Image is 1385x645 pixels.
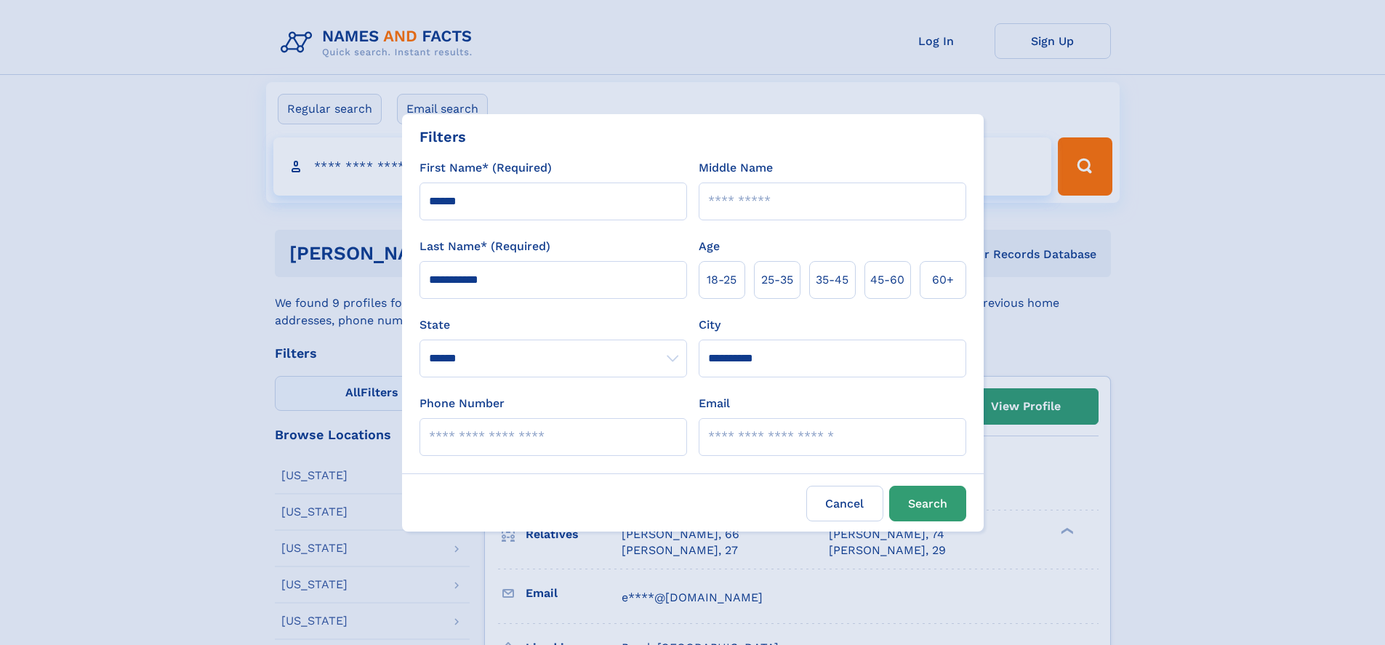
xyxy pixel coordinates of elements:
[870,271,904,289] span: 45‑60
[699,316,720,334] label: City
[699,395,730,412] label: Email
[699,159,773,177] label: Middle Name
[419,126,466,148] div: Filters
[699,238,720,255] label: Age
[889,486,966,521] button: Search
[419,395,505,412] label: Phone Number
[761,271,793,289] span: 25‑35
[419,159,552,177] label: First Name* (Required)
[707,271,736,289] span: 18‑25
[816,271,848,289] span: 35‑45
[419,316,687,334] label: State
[932,271,954,289] span: 60+
[806,486,883,521] label: Cancel
[419,238,550,255] label: Last Name* (Required)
